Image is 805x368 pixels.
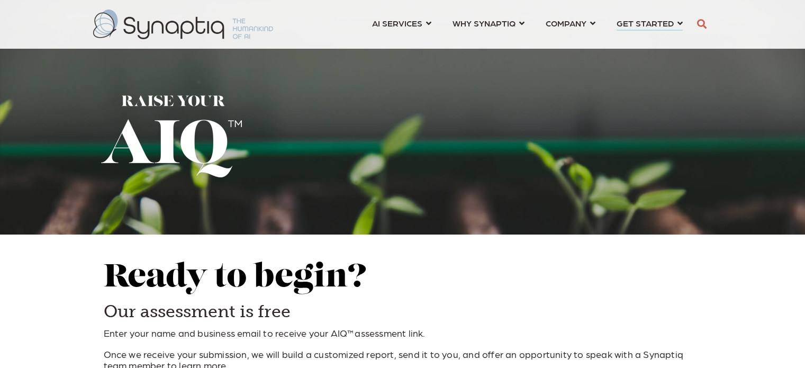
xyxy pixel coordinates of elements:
[372,16,422,30] span: AI SERVICES
[617,13,683,33] a: GET STARTED
[104,301,702,323] h3: Our assessment is free
[453,13,524,33] a: WHY SYNAPTIQ
[546,16,586,30] span: COMPANY
[104,327,702,339] p: Enter your name and business email to receive your AIQ™assessment link.
[361,5,693,43] nav: menu
[372,13,431,33] a: AI SERVICES
[101,95,242,177] img: Raise Your AIQ™
[93,10,273,39] img: synaptiq logo-2
[453,16,515,30] span: WHY SYNAPTIQ
[546,13,595,33] a: COMPANY
[617,16,674,30] span: GET STARTED
[104,261,702,296] h2: Ready to begin?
